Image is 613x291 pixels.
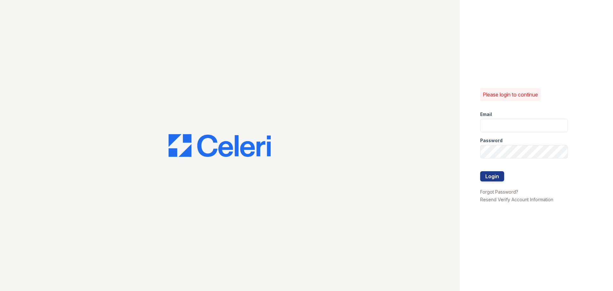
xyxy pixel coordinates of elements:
a: Resend Verify Account Information [480,197,553,202]
label: Email [480,111,492,118]
img: CE_Logo_Blue-a8612792a0a2168367f1c8372b55b34899dd931a85d93a1a3d3e32e68fde9ad4.png [169,134,271,157]
label: Password [480,137,503,144]
button: Login [480,171,504,181]
p: Please login to continue [483,91,538,98]
a: Forgot Password? [480,189,518,195]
